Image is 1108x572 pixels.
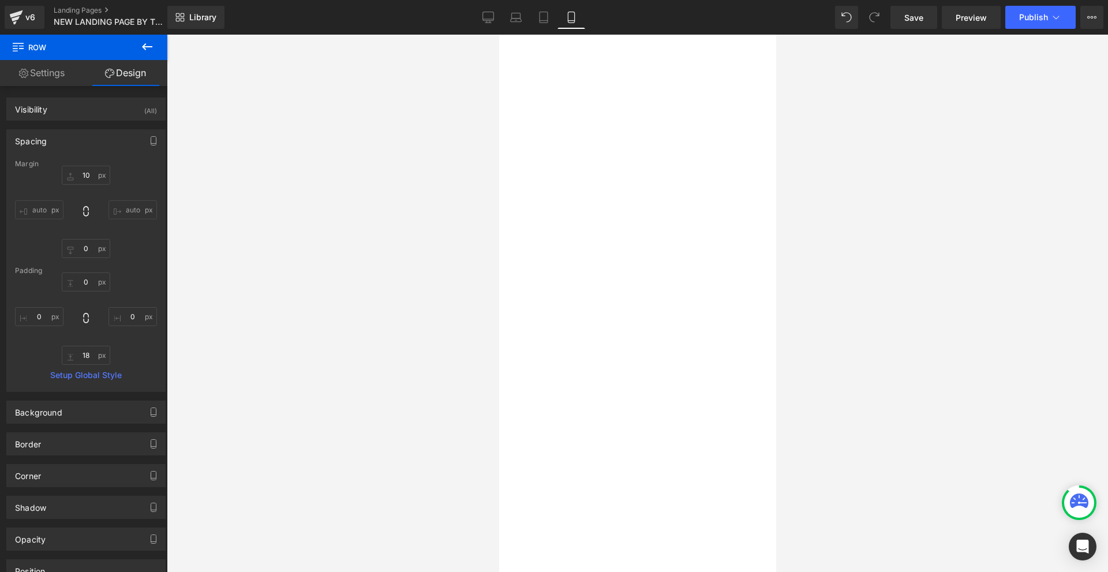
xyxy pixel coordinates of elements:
a: Setup Global Style [15,371,157,380]
input: 0 [62,166,110,185]
div: Background [15,401,62,417]
div: (All) [144,98,157,117]
div: Border [15,433,41,449]
input: 0 [108,200,157,219]
div: Open Intercom Messenger [1069,533,1096,560]
button: Publish [1005,6,1076,29]
span: Publish [1019,13,1048,22]
span: Save [904,12,923,24]
button: Undo [835,6,858,29]
div: Padding [15,267,157,275]
a: New Library [167,6,224,29]
a: Mobile [557,6,585,29]
button: Redo [863,6,886,29]
div: Visibility [15,98,47,114]
a: Landing Pages [54,6,186,15]
span: Row [12,35,127,60]
div: Margin [15,160,157,168]
a: Tablet [530,6,557,29]
div: Corner [15,465,41,481]
div: Shadow [15,496,46,513]
a: Laptop [502,6,530,29]
button: More [1080,6,1103,29]
span: NEW LANDING PAGE BY THE GREATEST OF THEM ALL (Sleep Patch) [54,17,164,27]
input: 0 [15,307,63,326]
a: v6 [5,6,44,29]
input: 0 [62,346,110,365]
a: Preview [942,6,1001,29]
div: v6 [23,10,38,25]
input: 0 [62,272,110,291]
a: Design [84,60,167,86]
input: 0 [62,239,110,258]
input: 0 [15,200,63,219]
span: Preview [956,12,987,24]
a: Desktop [474,6,502,29]
div: Spacing [15,130,47,146]
div: Opacity [15,528,46,544]
input: 0 [108,307,157,326]
span: Library [189,12,216,23]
